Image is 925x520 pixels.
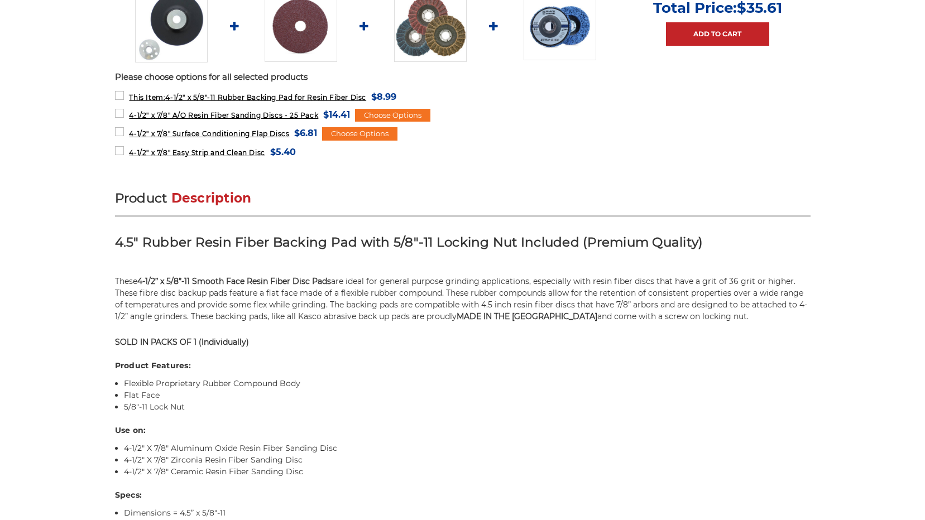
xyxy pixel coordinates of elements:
[115,276,811,322] p: These are ideal for general purpose grinding applications, especially with resin fiber discs that...
[124,378,811,389] li: Flexible Proprietary Rubber Compound Body
[124,443,337,453] a: 4-1/2" X 7/8" Aluminum Oxide Resin Fiber Sanding Disc
[355,109,430,122] div: Choose Options
[457,311,597,321] strong: MADE IN THE [GEOGRAPHIC_DATA]
[129,148,265,157] span: 4-1/2" x 7/8" Easy Strip and Clean Disc
[129,129,289,138] span: 4-1/2" x 7/8" Surface Conditioning Flap Discs
[124,466,303,476] a: 4-1/2" X 7/8" Ceramic Resin Fiber Sanding Disc
[124,389,811,401] li: Flat Face
[129,93,165,102] strong: This Item:
[115,71,811,84] p: Please choose options for all selected products
[322,127,397,141] div: Choose Options
[323,107,350,122] span: $14.41
[129,93,366,102] span: 4-1/2" x 5/8"-11 Rubber Backing Pad for Resin Fiber Disc
[124,401,811,413] li: 5/8"-11 Lock Nut
[124,455,303,465] a: 4-1/2" X 7/8" Zirconia Resin Fiber Sanding Disc
[666,22,769,46] a: Add to Cart
[171,190,252,206] span: Description
[115,337,249,347] strong: SOLD IN PACKS OF 1 (Individually)
[294,126,317,141] span: $6.81
[115,489,811,501] h4: Specs:
[115,234,703,250] strong: 4.5" Rubber Resin Fiber Backing Pad with 5/8"-11 Locking Nut Included (Premium Quality)
[124,507,811,519] li: Dimensions = 4.5” x 5/8"-11
[137,276,331,286] strong: 4-1/2” x 5/8”-11 Smooth Face Resin Fiber Disc Pads
[129,111,318,119] span: 4-1/2" x 7/8" A/O Resin Fiber Sanding Discs - 25 Pack
[371,89,396,104] span: $8.99
[115,360,811,372] h4: Product Features:
[115,425,811,436] h4: Use on:
[270,145,296,160] span: $5.40
[115,190,167,206] span: Product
